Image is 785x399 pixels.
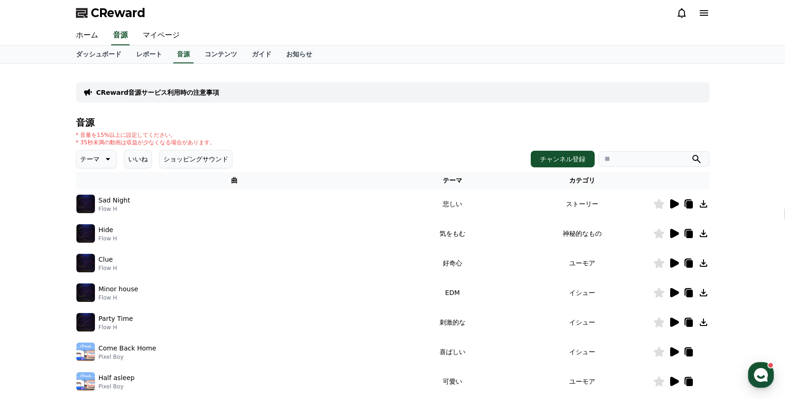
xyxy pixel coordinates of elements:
[80,153,100,166] p: テーマ
[111,26,130,45] a: 音源
[61,293,119,316] a: Messages
[3,293,61,316] a: Home
[76,254,95,272] img: music
[69,46,129,63] a: ダッシュボード
[159,150,232,168] button: ショッピングサウンド
[99,344,157,353] p: Come Back Home
[76,195,95,213] img: music
[119,293,178,316] a: Settings
[512,337,653,367] td: イシュー
[531,151,595,167] button: チャンネル登録
[76,172,394,189] th: 曲
[99,235,117,242] p: Flow H
[76,131,215,139] p: * 音量を15%以上に設定してください。
[91,6,145,20] span: CReward
[76,343,95,361] img: music
[393,219,511,248] td: 気をもむ
[76,117,710,128] h4: 音源
[76,283,95,302] img: music
[512,248,653,278] td: ユーモア
[393,367,511,396] td: 可愛い
[393,248,511,278] td: 好奇心
[512,219,653,248] td: 神秘的なもの
[96,88,220,97] a: CReward音源サービス利用時の注意事項
[512,172,653,189] th: カテゴリ
[76,372,95,391] img: music
[99,314,133,324] p: Party Time
[393,189,511,219] td: 悲しい
[197,46,245,63] a: コンテンツ
[135,26,187,45] a: マイページ
[76,139,215,146] p: * 35秒未満の動画は収益が少なくなる場合があります。
[99,196,130,205] p: Sad Night
[173,46,194,63] a: 音源
[512,278,653,307] td: イシュー
[99,264,117,272] p: Flow H
[393,337,511,367] td: 喜ばしい
[245,46,279,63] a: ガイド
[99,383,135,390] p: Pixel Boy
[24,307,40,314] span: Home
[512,367,653,396] td: ユーモア
[129,46,170,63] a: レポート
[512,307,653,337] td: イシュー
[76,313,95,331] img: music
[99,205,130,213] p: Flow H
[393,307,511,337] td: 刺激的な
[279,46,320,63] a: お知らせ
[393,172,511,189] th: テーマ
[137,307,160,314] span: Settings
[99,284,138,294] p: Minor house
[393,278,511,307] td: EDM
[76,150,117,168] button: テーマ
[76,6,145,20] a: CReward
[124,150,152,168] button: いいね
[99,225,113,235] p: Hide
[512,189,653,219] td: ストーリー
[76,224,95,243] img: music
[99,353,157,361] p: Pixel Boy
[77,307,104,315] span: Messages
[99,255,113,264] p: Clue
[99,294,138,301] p: Flow H
[69,26,106,45] a: ホーム
[99,324,133,331] p: Flow H
[99,373,135,383] p: Half asleep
